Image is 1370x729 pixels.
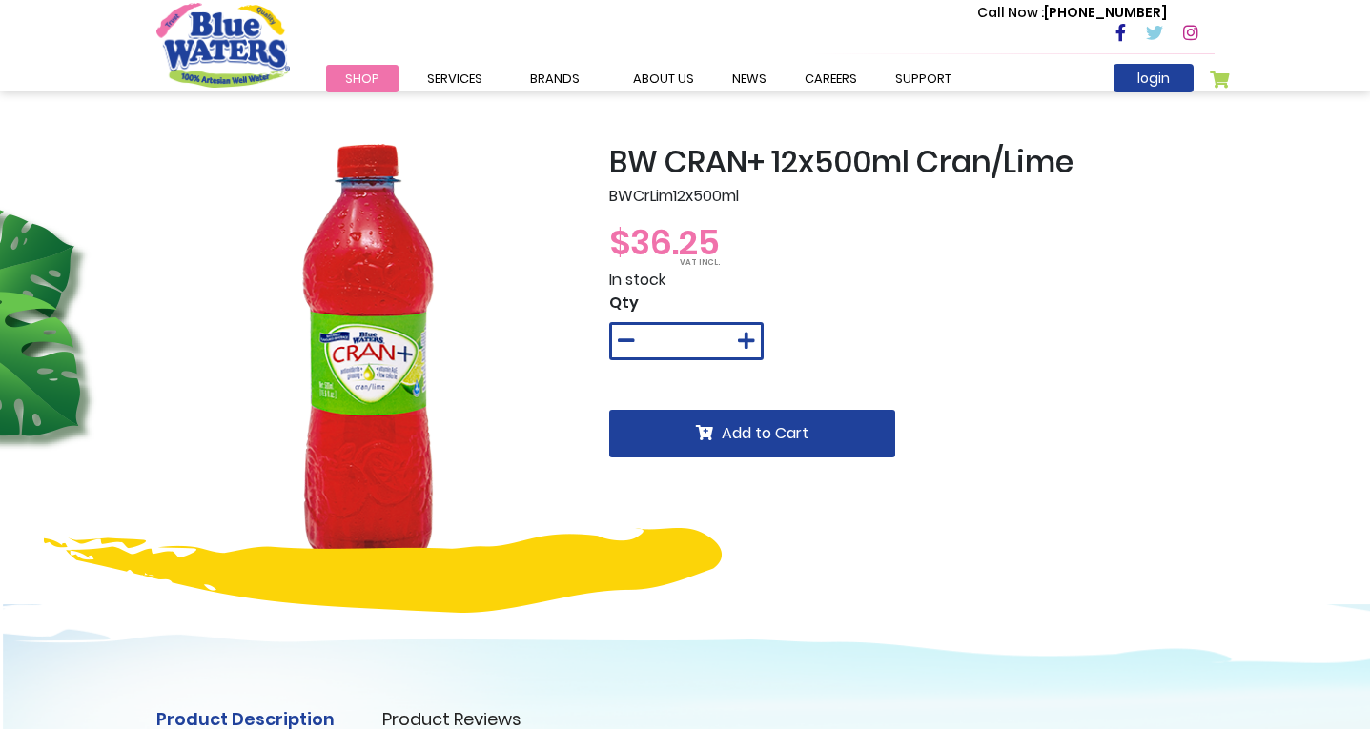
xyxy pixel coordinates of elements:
button: Add to Cart [609,410,895,457]
img: yellow-design.png [44,528,722,613]
span: Shop [345,70,379,88]
a: login [1114,64,1194,92]
p: BWCrLim12x500ml [609,185,1215,208]
span: In stock [609,269,665,291]
img: BW_CRAN__12x500ml_Cran_Lime_1_2.png [156,144,581,568]
span: Qty [609,292,639,314]
h2: BW CRAN+ 12x500ml Cran/Lime [609,144,1215,180]
a: careers [786,65,876,92]
span: Brands [530,70,580,88]
a: News [713,65,786,92]
a: about us [614,65,713,92]
a: store logo [156,3,290,87]
span: Add to Cart [722,422,808,444]
span: Call Now : [977,3,1044,22]
p: [PHONE_NUMBER] [977,3,1167,23]
a: support [876,65,971,92]
span: $36.25 [609,218,720,267]
span: Services [427,70,482,88]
